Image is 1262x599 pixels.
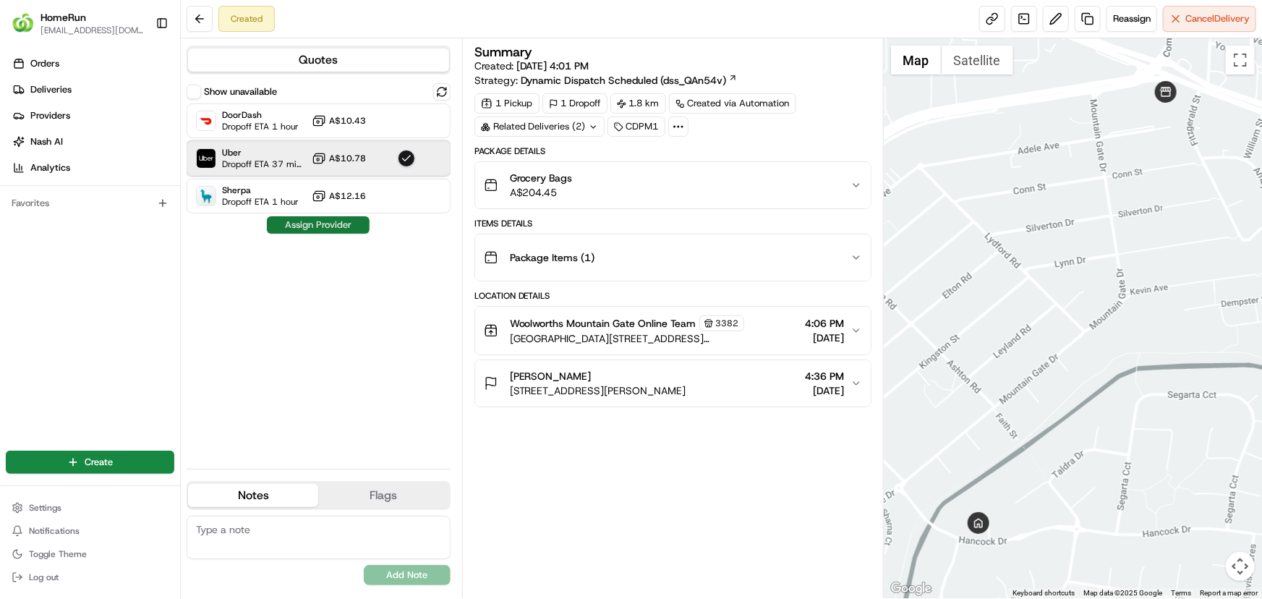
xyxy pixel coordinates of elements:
[1200,589,1258,597] a: Report a map error
[475,360,871,407] button: [PERSON_NAME][STREET_ADDRESS][PERSON_NAME]4:36 PM[DATE]
[474,73,738,88] div: Strategy:
[188,484,318,507] button: Notes
[475,162,871,208] button: Grocery BagsA$204.45
[40,25,144,36] button: [EMAIL_ADDRESS][DOMAIN_NAME]
[318,484,448,507] button: Flags
[1012,588,1075,598] button: Keyboard shortcuts
[312,114,366,128] button: A$10.43
[887,579,935,598] img: Google
[475,307,871,354] button: Woolworths Mountain Gate Online Team3382[GEOGRAPHIC_DATA][STREET_ADDRESS][GEOGRAPHIC_DATA]4:06 PM...
[197,187,216,205] img: Sherpa
[6,6,150,41] button: HomeRunHomeRun[EMAIL_ADDRESS][DOMAIN_NAME]
[806,316,845,331] span: 4:06 PM
[887,579,935,598] a: Open this area in Google Maps (opens a new window)
[510,331,800,346] span: [GEOGRAPHIC_DATA][STREET_ADDRESS][GEOGRAPHIC_DATA]
[329,153,366,164] span: A$10.78
[521,73,738,88] a: Dynamic Dispatch Scheduled (dss_QAn54v)
[510,369,592,383] span: [PERSON_NAME]
[6,156,180,179] a: Analytics
[1226,46,1255,75] button: Toggle fullscreen view
[312,189,366,203] button: A$12.16
[1107,6,1157,32] button: Reassign
[716,318,739,329] span: 3382
[1113,12,1151,25] span: Reassign
[222,158,306,170] span: Dropoff ETA 37 minutes
[806,369,845,383] span: 4:36 PM
[30,83,72,96] span: Deliveries
[85,456,113,469] span: Create
[474,290,871,302] div: Location Details
[542,93,607,114] div: 1 Dropoff
[607,116,665,137] div: CDPM1
[806,383,845,398] span: [DATE]
[510,383,686,398] span: [STREET_ADDRESS][PERSON_NAME]
[6,52,180,75] a: Orders
[6,104,180,127] a: Providers
[669,93,796,114] a: Created via Automation
[942,46,1013,75] button: Show satellite imagery
[510,316,696,331] span: Woolworths Mountain Gate Online Team
[12,12,35,35] img: HomeRun
[29,502,61,514] span: Settings
[30,57,59,70] span: Orders
[6,521,174,541] button: Notifications
[204,85,277,98] label: Show unavailable
[6,567,174,587] button: Log out
[1171,589,1191,597] a: Terms (opens in new tab)
[6,451,174,474] button: Create
[1083,589,1162,597] span: Map data ©2025 Google
[197,149,216,168] img: Uber
[222,196,299,208] span: Dropoff ETA 1 hour
[891,46,942,75] button: Show street map
[474,93,540,114] div: 1 Pickup
[329,115,366,127] span: A$10.43
[474,145,871,157] div: Package Details
[30,135,63,148] span: Nash AI
[1163,6,1256,32] button: CancelDelivery
[40,10,86,25] button: HomeRun
[222,109,299,121] span: DoorDash
[510,185,573,200] span: A$204.45
[29,572,59,583] span: Log out
[6,78,180,101] a: Deliveries
[30,109,70,122] span: Providers
[29,525,80,537] span: Notifications
[6,192,174,215] div: Favorites
[6,130,180,153] a: Nash AI
[474,116,605,137] div: Related Deliveries (2)
[312,151,366,166] button: A$10.78
[1185,12,1250,25] span: Cancel Delivery
[475,234,871,281] button: Package Items (1)
[610,93,666,114] div: 1.8 km
[806,331,845,345] span: [DATE]
[510,171,573,185] span: Grocery Bags
[1226,552,1255,581] button: Map camera controls
[6,544,174,564] button: Toggle Theme
[188,48,449,72] button: Quotes
[29,548,87,560] span: Toggle Theme
[474,218,871,229] div: Items Details
[222,121,299,132] span: Dropoff ETA 1 hour
[516,59,589,72] span: [DATE] 4:01 PM
[521,73,727,88] span: Dynamic Dispatch Scheduled (dss_QAn54v)
[474,46,533,59] h3: Summary
[474,59,589,73] span: Created:
[197,111,216,130] img: DoorDash
[30,161,70,174] span: Analytics
[510,250,595,265] span: Package Items ( 1 )
[6,498,174,518] button: Settings
[329,190,366,202] span: A$12.16
[267,216,370,234] button: Assign Provider
[222,147,306,158] span: Uber
[222,184,299,196] span: Sherpa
